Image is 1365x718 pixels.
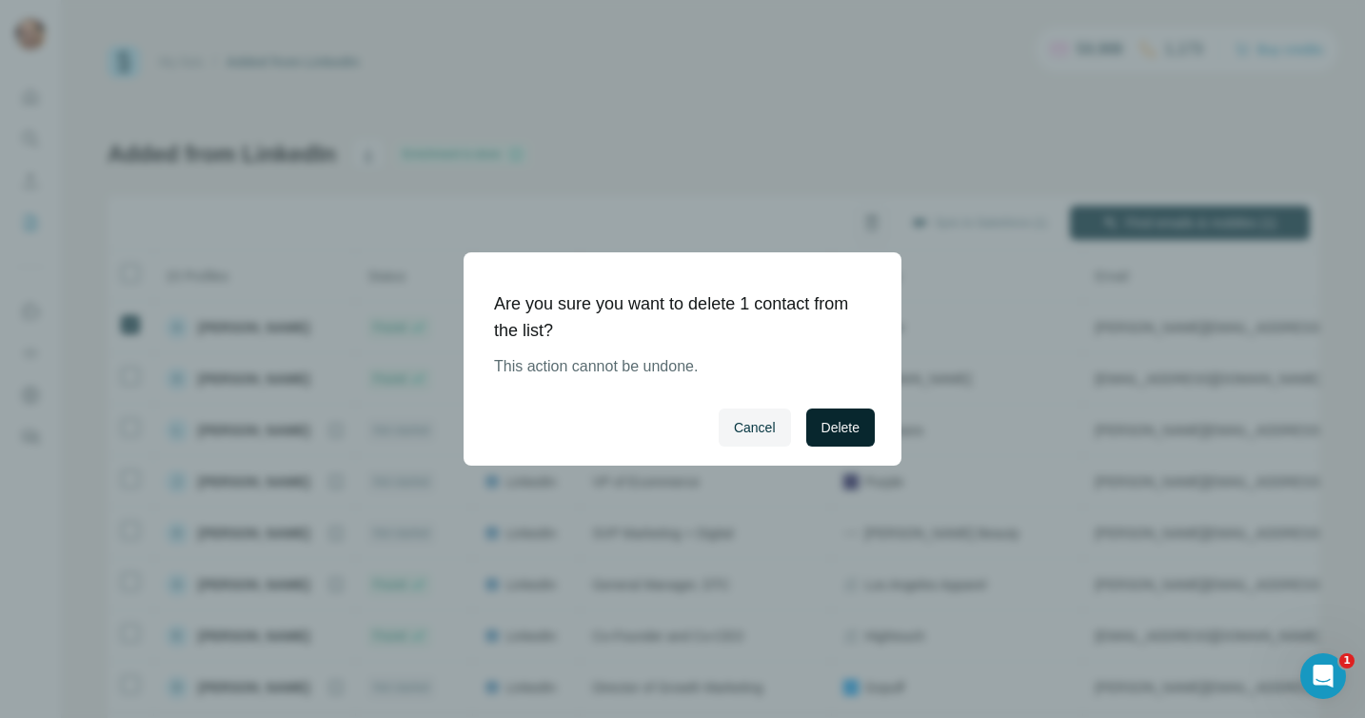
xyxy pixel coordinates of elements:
[734,418,776,437] span: Cancel
[806,409,875,447] button: Delete
[494,355,856,378] p: This action cannot be undone.
[494,290,856,344] h1: Are you sure you want to delete 1 contact from the list?
[821,418,860,437] span: Delete
[1339,653,1355,668] span: 1
[1300,653,1346,699] iframe: Intercom live chat
[719,409,791,447] button: Cancel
